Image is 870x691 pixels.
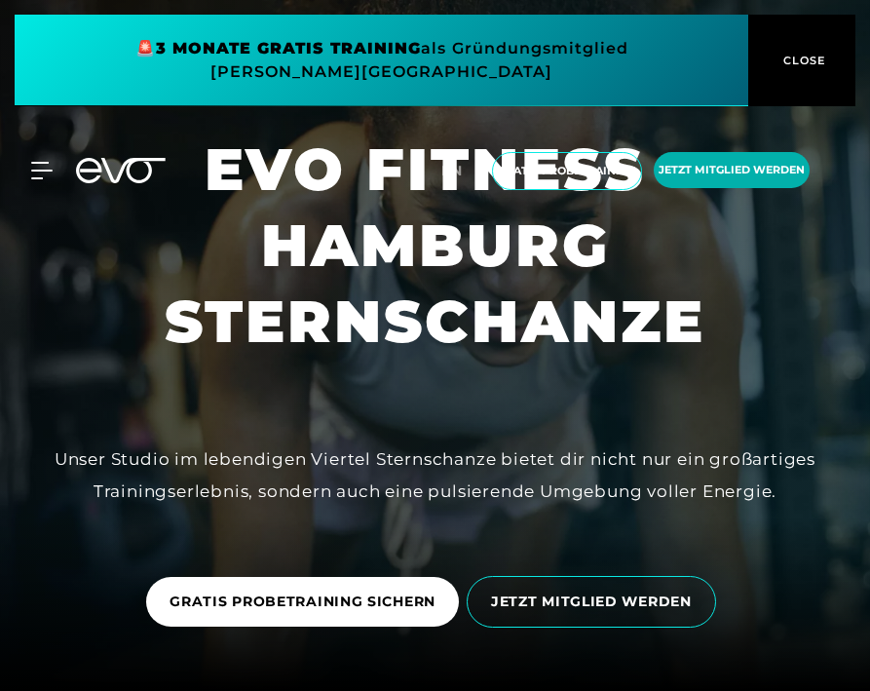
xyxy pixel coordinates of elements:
h1: EVO FITNESS HAMBURG STERNSCHANZE [16,132,854,360]
button: CLOSE [748,15,855,106]
span: GRATIS PROBETRAINING SICHERN [170,592,435,612]
span: Jetzt Mitglied werden [659,162,805,178]
a: Gratis Probetraining [486,152,648,190]
div: Unser Studio im lebendigen Viertel Sternschanze bietet dir nicht nur ein großartiges Trainingserl... [16,443,854,507]
span: JETZT MITGLIED WERDEN [491,592,692,612]
a: Jetzt Mitglied werden [648,152,815,190]
a: en [441,160,474,182]
a: JETZT MITGLIED WERDEN [467,561,724,642]
span: Gratis Probetraining [498,163,636,179]
a: GRATIS PROBETRAINING SICHERN [146,562,467,641]
span: CLOSE [778,52,826,69]
span: en [441,162,463,179]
